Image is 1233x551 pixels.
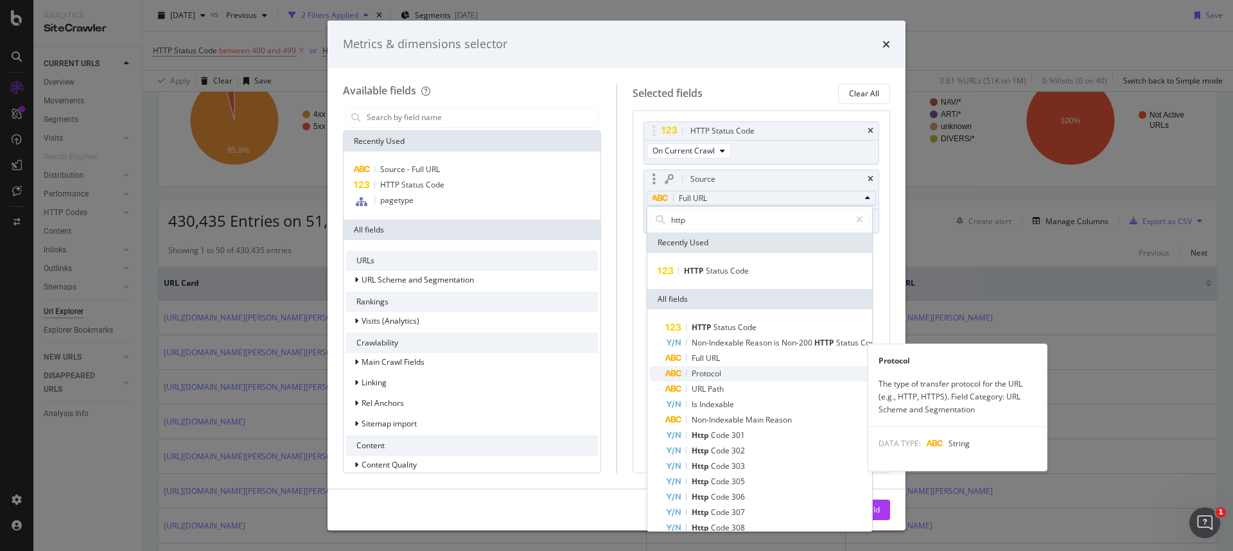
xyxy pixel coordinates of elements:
[731,445,745,456] span: 302
[738,322,756,333] span: Code
[814,337,836,348] span: HTTP
[328,21,905,530] div: modal
[647,143,731,159] button: On Current Crawl
[362,418,417,429] span: Sitemap import
[365,108,598,127] input: Search by field name
[765,414,792,425] span: Reason
[692,445,711,456] span: Http
[692,383,708,394] span: URL
[344,131,600,152] div: Recently Used
[692,430,711,441] span: Http
[343,83,416,98] div: Available fields
[730,265,749,276] span: Code
[643,170,880,233] div: SourcetimesFull URLRecently UsedHTTP Status Code All fieldsOn Current Crawl
[711,476,731,487] span: Code
[692,353,706,363] span: Full
[782,337,814,348] span: Non-200
[731,460,745,471] span: 303
[692,368,721,379] span: Protocol
[362,274,474,285] span: URL Scheme and Segmentation
[868,378,1047,416] div: The type of transfer protocol for the URL (e.g., HTTP, HTTPS). Field Category: URL Scheme and Seg...
[746,414,765,425] span: Main
[362,459,417,470] span: Content Quality
[692,337,746,348] span: Non-Indexable
[346,435,598,456] div: Content
[692,322,713,333] span: HTTP
[346,250,598,271] div: URLs
[849,88,879,99] div: Clear All
[679,193,707,204] span: Full URL
[731,430,745,441] span: 301
[731,476,745,487] span: 305
[633,86,703,101] div: Selected fields
[647,289,872,310] div: All fields
[879,438,921,449] span: DATA TYPE:
[711,445,731,456] span: Code
[670,210,850,229] input: Search by field name
[692,414,746,425] span: Non-Indexable
[692,476,711,487] span: Http
[699,399,734,410] span: Indexable
[344,220,600,240] div: All fields
[647,232,872,253] div: Recently Used
[713,322,738,333] span: Status
[690,125,755,137] div: HTTP Status Code
[643,121,880,164] div: HTTP Status CodetimesOn Current Crawl
[711,460,731,471] span: Code
[708,383,724,394] span: Path
[1216,507,1226,518] span: 1
[868,127,873,135] div: times
[692,460,711,471] span: Http
[346,292,598,312] div: Rankings
[362,356,424,367] span: Main Crawl Fields
[861,337,879,348] span: Code
[774,337,782,348] span: is
[652,145,715,156] span: On Current Crawl
[362,398,404,408] span: Rel Anchors
[690,173,715,186] div: Source
[380,179,444,190] span: HTTP Status Code
[706,265,730,276] span: Status
[836,337,861,348] span: Status
[647,191,877,206] button: Full URL
[684,265,706,276] span: HTTP
[380,164,440,175] span: Source - Full URL
[362,377,387,388] span: Linking
[746,337,774,348] span: Reason
[380,195,414,206] span: pagetype
[346,333,598,353] div: Crawlability
[838,83,890,104] button: Clear All
[343,36,507,53] div: Metrics & dimensions selector
[362,315,419,326] span: Visits (Analytics)
[868,354,1047,367] div: Protocol
[711,430,731,441] span: Code
[1189,507,1220,538] iframe: Intercom live chat
[706,353,720,363] span: URL
[882,36,890,53] div: times
[868,175,873,183] div: times
[692,399,699,410] span: Is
